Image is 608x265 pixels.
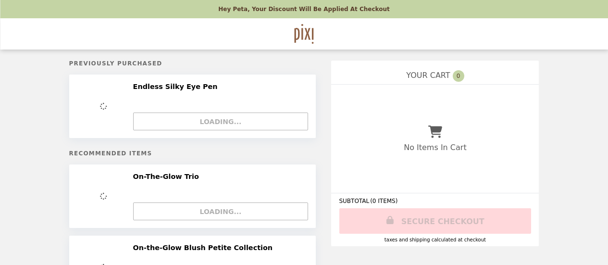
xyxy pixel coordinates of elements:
[406,71,450,80] span: YOUR CART
[133,243,277,252] h2: On-the-Glow Blush Petite Collection
[404,143,466,152] p: No Items In Cart
[339,237,531,242] div: Taxes and Shipping calculated at checkout
[69,60,316,67] h5: Previously Purchased
[69,150,316,157] h5: Recommended Items
[339,198,370,204] span: SUBTOTAL
[218,6,390,13] p: Hey Peta, your discount will be applied at checkout
[295,24,313,44] img: Brand Logo
[370,198,397,204] span: ( 0 ITEMS )
[133,172,203,181] h2: On-The-Glow Trio
[133,82,222,91] h2: Endless Silky Eye Pen
[453,70,464,82] span: 0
